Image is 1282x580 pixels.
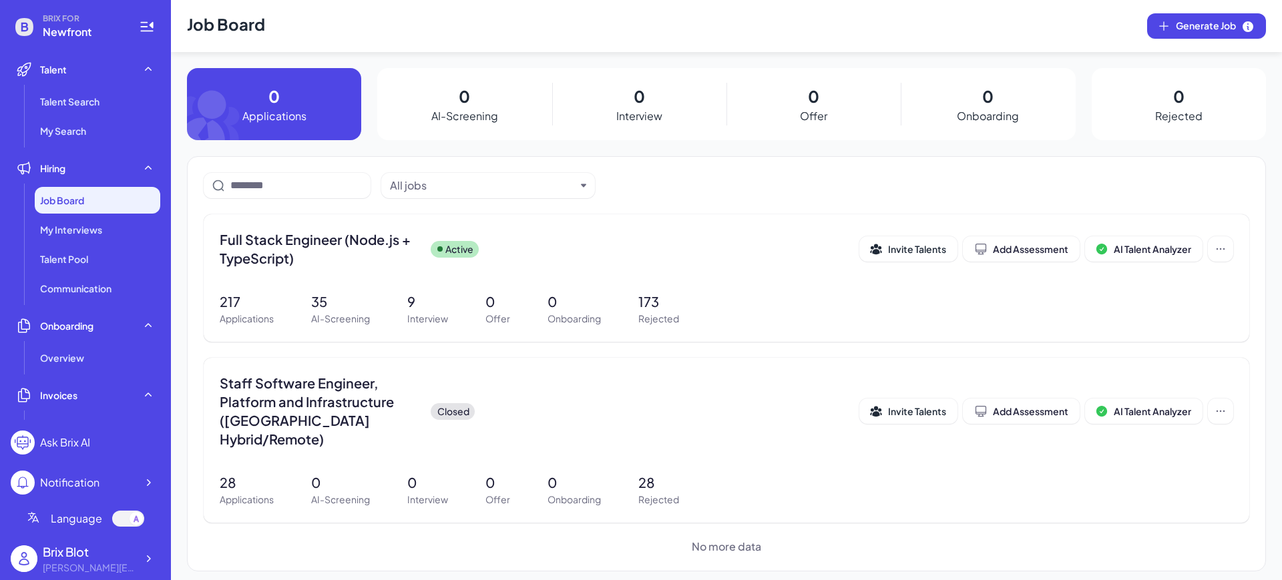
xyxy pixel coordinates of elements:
p: 9 [407,292,448,312]
button: All jobs [390,178,576,194]
div: All jobs [390,178,427,194]
p: 0 [485,473,510,493]
span: Generate Job [1176,19,1255,33]
span: Talent [40,63,67,76]
span: Hiring [40,162,65,175]
p: Offer [485,312,510,326]
p: Interview [616,108,662,124]
span: Staff Software Engineer, Platform and Infrastructure ([GEOGRAPHIC_DATA] Hybrid/Remote) [220,374,420,449]
p: Rejected [638,493,679,507]
span: AI Talent Analyzer [1114,243,1191,255]
button: Add Assessment [963,398,1080,424]
p: Offer [800,108,827,124]
span: My Search [40,124,86,137]
div: Ask Brix AI [40,434,90,451]
span: BRIX FOR [43,13,123,24]
span: Communication [40,282,112,295]
p: Rejected [638,312,679,326]
p: Active [445,242,473,256]
p: Onboarding [548,493,601,507]
button: AI Talent Analyzer [1085,236,1203,262]
span: Job Board [40,194,84,207]
p: 0 [808,84,819,108]
p: 0 [634,84,645,108]
p: 0 [407,473,448,493]
p: AI-Screening [431,108,498,124]
span: Full Stack Engineer (Node.js + TypeScript) [220,230,420,268]
button: Generate Job [1147,13,1266,39]
p: Closed [437,404,469,418]
p: Interview [407,493,448,507]
p: 0 [311,473,370,493]
img: user_logo.png [11,545,37,572]
div: Brix Blot [43,543,136,561]
p: 28 [220,473,274,493]
p: Interview [407,312,448,326]
p: 0 [459,84,470,108]
p: 0 [268,84,280,108]
p: 28 [638,473,679,493]
p: 0 [982,84,994,108]
span: Newfront [43,24,123,40]
p: Applications [242,108,306,124]
button: Invite Talents [859,236,957,262]
div: Add Assessment [974,404,1068,418]
p: 217 [220,292,274,312]
span: No more data [692,539,761,555]
span: AI Talent Analyzer [1114,405,1191,417]
div: Add Assessment [974,242,1068,256]
p: AI-Screening [311,493,370,507]
button: AI Talent Analyzer [1085,398,1203,424]
p: Applications [220,493,274,507]
p: Offer [485,493,510,507]
span: My Interviews [40,223,102,236]
p: 0 [1173,84,1185,108]
p: AI-Screening [311,312,370,326]
p: Onboarding [548,312,601,326]
span: Invoices [40,388,77,402]
p: 35 [311,292,370,312]
span: Onboarding [40,319,93,332]
span: Invite Talents [888,405,946,417]
p: 0 [485,292,510,312]
button: Invite Talents [859,398,957,424]
div: Notification [40,475,99,491]
span: Talent Pool [40,252,88,266]
p: 173 [638,292,679,312]
span: Invite Talents [888,243,946,255]
span: Talent Search [40,95,99,108]
p: 0 [548,292,601,312]
p: Onboarding [957,108,1019,124]
button: Add Assessment [963,236,1080,262]
p: Rejected [1155,108,1203,124]
div: blake@joinbrix.com [43,561,136,575]
p: 0 [548,473,601,493]
span: Language [51,511,102,527]
span: Overview [40,351,84,364]
p: Applications [220,312,274,326]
